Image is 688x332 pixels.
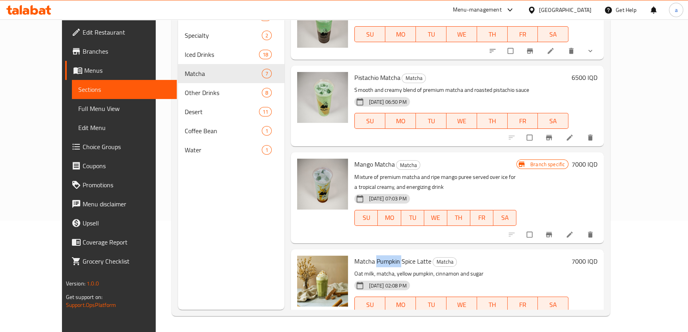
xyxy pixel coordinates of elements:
[419,29,443,40] span: TU
[365,98,410,106] span: [DATE] 06:50 PM
[674,6,677,14] span: a
[184,107,259,116] span: Desert
[184,69,262,78] span: Matcha
[65,233,177,252] a: Coverage Report
[83,161,170,171] span: Coupons
[511,29,535,40] span: FR
[365,195,410,202] span: [DATE] 07:03 PM
[262,31,272,40] div: items
[416,113,446,129] button: TU
[470,210,493,226] button: FR
[365,282,410,289] span: [DATE] 02:08 PM
[477,26,508,42] button: TH
[427,212,444,223] span: WE
[385,26,416,42] button: MO
[522,130,539,145] span: Select to update
[566,231,575,239] a: Edit menu item
[424,210,447,226] button: WE
[402,74,425,83] span: Matcha
[541,29,565,40] span: SA
[262,69,272,78] div: items
[354,255,431,267] span: Matcha Pumpkin Spice Latte
[381,212,398,223] span: MO
[358,299,382,311] span: SU
[83,27,170,37] span: Edit Restaurant
[65,156,177,175] a: Coupons
[402,74,426,83] div: Matcha
[453,5,502,15] div: Menu-management
[396,161,420,170] span: Matcha
[178,102,284,121] div: Desert11
[178,45,284,64] div: Iced Drinks18
[184,88,262,97] span: Other Drinks
[78,123,170,132] span: Edit Menu
[262,145,272,155] div: items
[354,158,394,170] span: Mango Matcha
[508,297,538,313] button: FR
[83,218,170,228] span: Upsell
[65,252,177,271] a: Grocery Checklist
[354,26,385,42] button: SU
[450,115,474,127] span: WE
[480,29,504,40] span: TH
[450,212,467,223] span: TH
[508,113,538,129] button: FR
[572,72,597,83] h6: 6500 IQD
[388,299,413,311] span: MO
[446,297,477,313] button: WE
[72,80,177,99] a: Sections
[66,292,102,302] span: Get support on:
[178,26,284,45] div: Specialty2
[65,194,177,214] a: Menu disclaimer
[358,115,382,127] span: SU
[184,126,262,136] div: Coffee Bean
[354,85,568,95] p: Smooth and creamy blend of premium matcha and roasted pistachio sauce
[83,199,170,209] span: Menu disclaimer
[401,210,424,226] button: TU
[262,127,271,135] span: 1
[538,26,568,42] button: SA
[538,113,568,129] button: SA
[508,26,538,42] button: FR
[572,256,597,267] h6: 7000 IQD
[541,299,565,311] span: SA
[354,297,385,313] button: SU
[566,134,575,142] a: Edit menu item
[83,47,170,56] span: Branches
[447,210,470,226] button: TH
[83,256,170,266] span: Grocery Checklist
[259,50,272,59] div: items
[419,115,443,127] span: TU
[262,146,271,154] span: 1
[388,115,413,127] span: MO
[503,43,520,58] span: Select to update
[540,226,559,243] button: Branch-specific-item
[354,172,516,192] p: Mixture of premium matcha and ripe mango puree served over ice for a tropical creamy, and energiz...
[354,269,568,279] p: Oat milk, matcha, yellow pumpkin, cinnamon and sugar
[547,47,556,55] a: Edit menu item
[582,42,601,60] button: show more
[477,113,508,129] button: TH
[388,29,413,40] span: MO
[354,72,400,83] span: Pistachio Matcha
[416,26,446,42] button: TU
[262,89,271,97] span: 8
[378,210,401,226] button: MO
[416,297,446,313] button: TU
[480,115,504,127] span: TH
[539,6,591,14] div: [GEOGRAPHIC_DATA]
[83,180,170,190] span: Promotions
[541,115,565,127] span: SA
[511,299,535,311] span: FR
[297,256,348,307] img: Matcha Pumpkin Spice Latte
[419,299,443,311] span: TU
[65,61,177,80] a: Menus
[521,42,540,60] button: Branch-specific-item
[480,299,504,311] span: TH
[66,300,116,310] a: Support.OpsPlatform
[84,66,170,75] span: Menus
[493,210,516,226] button: SA
[358,212,375,223] span: SU
[184,50,259,59] span: Iced Drinks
